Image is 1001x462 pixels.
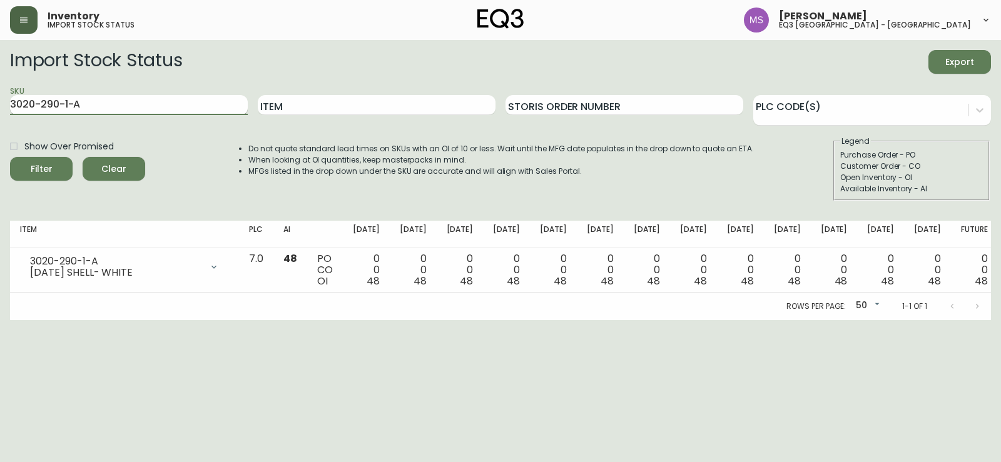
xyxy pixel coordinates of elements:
li: MFGs listed in the drop down under the SKU are accurate and will align with Sales Portal. [248,166,754,177]
span: 48 [741,274,754,288]
th: [DATE] [530,221,577,248]
div: 0 0 [540,253,567,287]
div: Customer Order - CO [840,161,983,172]
span: 48 [460,274,473,288]
h2: Import Stock Status [10,50,182,74]
th: AI [273,221,307,248]
button: Export [928,50,991,74]
div: 0 0 [587,253,614,287]
th: [DATE] [437,221,484,248]
div: 50 [851,296,882,316]
div: 0 0 [914,253,941,287]
div: 0 0 [353,253,380,287]
div: 0 0 [493,253,520,287]
span: Clear [93,161,135,177]
div: 0 0 [400,253,427,287]
th: Future [951,221,998,248]
span: 48 [554,274,567,288]
span: OI [317,274,328,288]
h5: import stock status [48,21,135,29]
button: Clear [83,157,145,181]
legend: Legend [840,136,871,147]
div: Filter [31,161,53,177]
p: Rows per page: [786,301,846,312]
span: 48 [881,274,894,288]
th: [DATE] [811,221,858,248]
div: 0 0 [774,253,801,287]
span: 48 [975,274,988,288]
span: 48 [414,274,427,288]
span: 48 [507,274,520,288]
span: Export [938,54,981,70]
span: 48 [367,274,380,288]
th: [DATE] [483,221,530,248]
img: logo [477,9,524,29]
div: 0 0 [821,253,848,287]
div: PO CO [317,253,333,287]
th: [DATE] [764,221,811,248]
div: Purchase Order - PO [840,149,983,161]
span: 48 [283,251,297,266]
span: 48 [835,274,848,288]
div: Open Inventory - OI [840,172,983,183]
span: 48 [601,274,614,288]
h5: eq3 [GEOGRAPHIC_DATA] - [GEOGRAPHIC_DATA] [779,21,971,29]
div: 3020-290-1-A [30,256,201,267]
span: 48 [788,274,801,288]
span: Inventory [48,11,99,21]
th: [DATE] [343,221,390,248]
span: Show Over Promised [24,140,114,153]
th: [DATE] [390,221,437,248]
li: Do not quote standard lead times on SKUs with an OI of 10 or less. Wait until the MFG date popula... [248,143,754,154]
span: 48 [928,274,941,288]
div: 0 0 [727,253,754,287]
span: [PERSON_NAME] [779,11,867,21]
th: [DATE] [717,221,764,248]
div: [DATE] SHELL- WHITE [30,267,201,278]
div: 0 0 [961,253,988,287]
th: [DATE] [624,221,671,248]
span: 48 [647,274,660,288]
th: [DATE] [577,221,624,248]
span: 48 [694,274,707,288]
div: 0 0 [447,253,474,287]
th: PLC [239,221,273,248]
div: 0 0 [867,253,894,287]
li: When looking at OI quantities, keep masterpacks in mind. [248,154,754,166]
div: 0 0 [634,253,661,287]
img: 1b6e43211f6f3cc0b0729c9049b8e7af [744,8,769,33]
td: 7.0 [239,248,273,293]
button: Filter [10,157,73,181]
th: [DATE] [857,221,904,248]
th: [DATE] [904,221,951,248]
div: Available Inventory - AI [840,183,983,194]
div: 0 0 [680,253,707,287]
div: 3020-290-1-A[DATE] SHELL- WHITE [20,253,229,281]
th: Item [10,221,239,248]
p: 1-1 of 1 [902,301,927,312]
th: [DATE] [670,221,717,248]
